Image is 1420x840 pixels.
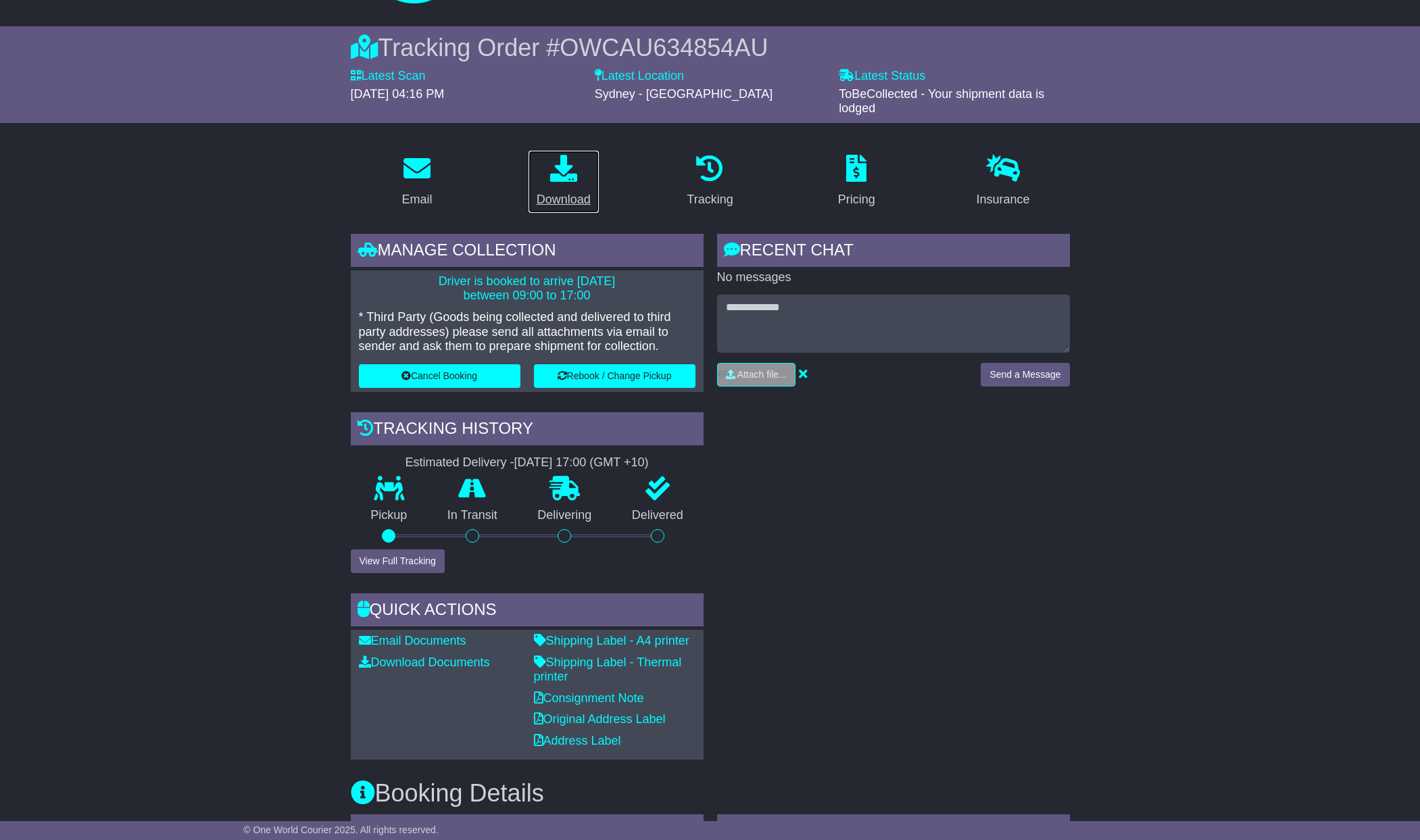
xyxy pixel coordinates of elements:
button: Send a Message [981,363,1069,387]
div: Email [401,191,432,209]
p: Delivering [518,508,612,523]
p: No messages [717,270,1070,285]
a: Address Label [534,734,621,747]
label: Latest Status [839,69,925,84]
a: Email [393,150,441,214]
p: * Third Party (Goods being collected and delivered to third party addresses) please send all atta... [359,310,695,354]
div: Tracking Order # [351,33,1070,62]
span: ToBeCollected - Your shipment data is lodged [839,87,1044,116]
a: Tracking [678,150,741,214]
div: RECENT CHAT [717,234,1070,270]
label: Latest Scan [351,69,426,84]
p: Pickup [351,508,428,523]
div: Tracking [687,191,733,209]
a: Insurance [968,150,1039,214]
span: OWCAU634854AU [560,34,768,61]
div: [DATE] 17:00 (GMT +10) [514,455,649,470]
h3: Booking Details [351,780,1070,807]
a: Shipping Label - Thermal printer [534,656,682,684]
a: Original Address Label [534,712,666,726]
p: Delivered [612,508,704,523]
div: Tracking history [351,412,704,449]
button: View Full Tracking [351,549,445,573]
span: © One World Courier 2025. All rights reserved. [243,824,439,835]
button: Cancel Booking [359,364,520,388]
div: Estimated Delivery - [351,455,704,470]
button: Rebook / Change Pickup [534,364,695,388]
label: Latest Location [595,69,684,84]
a: Consignment Note [534,691,644,705]
div: Download [537,191,591,209]
a: Pricing [829,150,884,214]
a: Email Documents [359,634,466,647]
div: Quick Actions [351,593,704,630]
span: Sydney - [GEOGRAPHIC_DATA] [595,87,773,101]
a: Download Documents [359,656,490,669]
div: Pricing [838,191,875,209]
div: Manage collection [351,234,704,270]
p: Driver is booked to arrive [DATE] between 09:00 to 17:00 [359,274,695,303]
p: In Transit [427,508,518,523]
a: Shipping Label - A4 printer [534,634,689,647]
span: [DATE] 04:16 PM [351,87,445,101]
a: Download [528,150,599,214]
div: Insurance [977,191,1030,209]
